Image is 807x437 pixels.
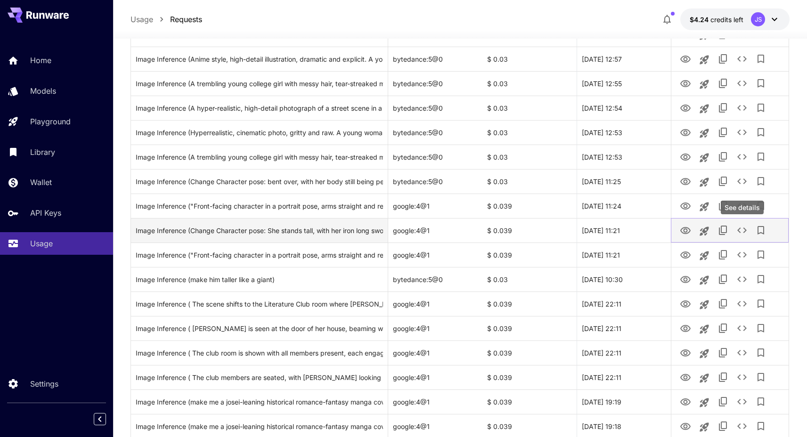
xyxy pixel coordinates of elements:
span: credits left [710,16,743,24]
button: Launch in playground [695,369,714,388]
button: View [676,171,695,191]
button: Launch in playground [695,173,714,192]
div: 28 Sep, 2025 22:11 [577,340,671,365]
button: Copy TaskUUID [714,221,733,240]
button: View [676,73,695,93]
div: $ 0.039 [482,194,577,218]
button: View [676,294,695,313]
div: Click to copy prompt [136,341,383,365]
button: Copy TaskUUID [714,245,733,264]
button: Copy TaskUUID [714,147,733,166]
div: Collapse sidebar [101,411,113,428]
button: View [676,245,695,264]
button: Copy TaskUUID [714,343,733,362]
button: Launch in playground [695,197,714,216]
button: View [676,196,695,215]
button: Launch in playground [695,246,714,265]
button: Copy TaskUUID [714,98,733,117]
div: bytedance:5@0 [388,145,482,169]
div: google:4@1 [388,365,482,389]
button: See details [733,392,751,411]
button: See details [733,74,751,93]
button: View [676,122,695,142]
div: 29 Sep, 2025 11:24 [577,194,671,218]
div: 29 Sep, 2025 10:30 [577,267,671,291]
button: Add to library [751,417,770,436]
button: Copy TaskUUID [714,417,733,436]
button: Copy TaskUUID [714,74,733,93]
div: 29 Sep, 2025 12:54 [577,96,671,120]
div: $ 0.03 [482,71,577,96]
div: Click to copy prompt [136,145,383,169]
div: 29 Sep, 2025 11:25 [577,169,671,194]
div: Click to copy prompt [136,47,383,71]
button: Launch in playground [695,99,714,118]
div: $ 0.03 [482,267,577,291]
div: $ 0.039 [482,316,577,340]
button: View [676,343,695,362]
button: See details [733,221,751,240]
div: 29 Sep, 2025 11:21 [577,243,671,267]
div: google:4@1 [388,194,482,218]
div: 29 Sep, 2025 11:21 [577,218,671,243]
button: Launch in playground [695,418,714,437]
button: View [676,220,695,240]
div: $4.24462 [690,15,743,24]
button: See details [733,368,751,387]
p: Models [30,85,56,97]
button: Launch in playground [695,271,714,290]
button: Copy TaskUUID [714,294,733,313]
button: See details [733,98,751,117]
p: Library [30,146,55,158]
button: Add to library [751,221,770,240]
div: Click to copy prompt [136,267,383,291]
button: Add to library [751,172,770,191]
button: See details [733,319,751,338]
div: google:4@1 [388,340,482,365]
div: $ 0.039 [482,340,577,365]
button: Add to library [751,392,770,411]
button: Copy TaskUUID [714,123,733,142]
button: Add to library [751,245,770,264]
p: API Keys [30,207,61,218]
button: $4.24462JS [680,8,790,30]
div: Click to copy prompt [136,390,383,414]
div: bytedance:5@0 [388,267,482,291]
p: Usage [130,14,153,25]
button: Launch in playground [695,320,714,339]
button: Add to library [751,343,770,362]
div: $ 0.039 [482,389,577,414]
p: Playground [30,116,71,127]
button: Add to library [751,319,770,338]
button: See details [733,196,751,215]
button: View [676,98,695,117]
div: 28 Sep, 2025 22:11 [577,291,671,316]
div: See details [721,201,764,214]
button: Launch in playground [695,393,714,412]
button: Copy TaskUUID [714,392,733,411]
div: 29 Sep, 2025 12:57 [577,47,671,71]
div: Click to copy prompt [136,170,383,194]
div: $ 0.03 [482,145,577,169]
div: $ 0.039 [482,243,577,267]
button: View [676,367,695,387]
a: Requests [170,14,202,25]
button: See details [733,245,751,264]
button: Add to library [751,74,770,93]
button: Add to library [751,147,770,166]
button: Launch in playground [695,75,714,94]
button: Add to library [751,123,770,142]
button: Copy TaskUUID [714,196,733,215]
div: $ 0.039 [482,218,577,243]
button: See details [733,270,751,289]
p: Usage [30,238,53,249]
button: View [676,318,695,338]
button: See details [733,417,751,436]
div: Click to copy prompt [136,194,383,218]
div: $ 0.03 [482,96,577,120]
button: Copy TaskUUID [714,319,733,338]
button: Add to library [751,98,770,117]
button: View [676,147,695,166]
button: See details [733,49,751,68]
div: bytedance:5@0 [388,47,482,71]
